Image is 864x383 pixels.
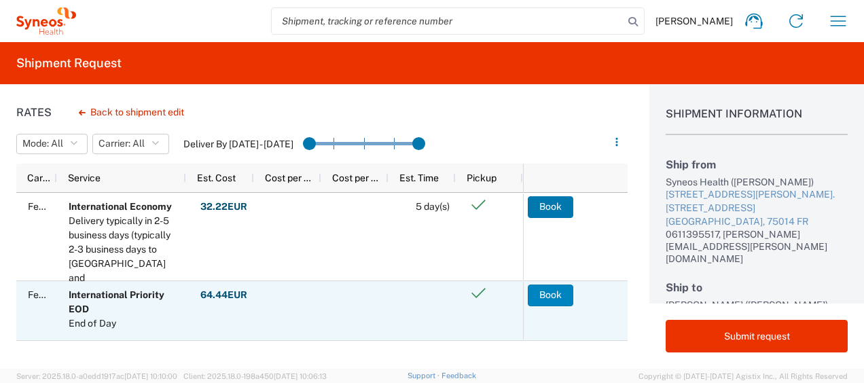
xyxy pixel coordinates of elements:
span: 5 day(s) [416,201,450,212]
strong: 32.22 EUR [200,200,247,213]
input: Shipment, tracking or reference number [272,8,624,34]
button: Book [528,285,573,306]
button: Mode: All [16,134,88,154]
button: Back to shipment edit [68,101,195,124]
span: Est. Cost [197,172,236,183]
button: 64.44EUR [200,285,248,306]
strong: 64.44 EUR [200,289,247,302]
span: [DATE] 10:10:00 [124,372,177,380]
span: Mode: All [22,137,63,150]
h1: Rates [16,106,52,119]
span: [PERSON_NAME] [655,15,733,27]
a: [STREET_ADDRESS][PERSON_NAME]. [STREET_ADDRESS][GEOGRAPHIC_DATA], 75014 FR [666,188,848,228]
span: FedEx Express [28,201,93,212]
span: Est. Time [399,172,439,183]
div: End of Day [69,316,180,331]
div: [GEOGRAPHIC_DATA], 75014 FR [666,215,848,229]
a: Feedback [442,371,476,380]
span: Server: 2025.18.0-a0edd1917ac [16,372,177,380]
button: Carrier: All [92,134,169,154]
span: FedEx Express [28,289,93,300]
button: Submit request [666,320,848,352]
h2: Shipment Request [16,55,122,71]
span: Cost per Mile [332,172,383,183]
span: Cost per Mile [265,172,316,183]
div: [STREET_ADDRESS][PERSON_NAME]. [STREET_ADDRESS] [666,188,848,215]
h2: Ship from [666,158,848,171]
span: Pickup [467,172,497,183]
span: Copyright © [DATE]-[DATE] Agistix Inc., All Rights Reserved [638,370,848,382]
span: Carrier [27,172,52,183]
div: Syneos Health ([PERSON_NAME]) [666,176,848,188]
b: International Economy [69,201,172,212]
a: Support [408,371,442,380]
h2: Ship to [666,281,848,294]
div: Delivery typically in 2-5 business days (typically 2-3 business days to Canada and Mexico). [69,214,180,299]
span: Service [68,172,101,183]
button: Book [528,196,573,218]
div: 0611395517, [PERSON_NAME][EMAIL_ADDRESS][PERSON_NAME][DOMAIN_NAME] [666,228,848,265]
span: [DATE] 10:06:13 [274,372,327,380]
label: Deliver By [DATE] - [DATE] [183,138,293,150]
h1: Shipment Information [666,107,848,135]
div: [PERSON_NAME] ([PERSON_NAME]) [666,299,848,311]
span: Carrier: All [98,137,145,150]
span: Client: 2025.18.0-198a450 [183,372,327,380]
button: 32.22EUR [200,196,248,218]
b: International Priority EOD [69,289,164,314]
